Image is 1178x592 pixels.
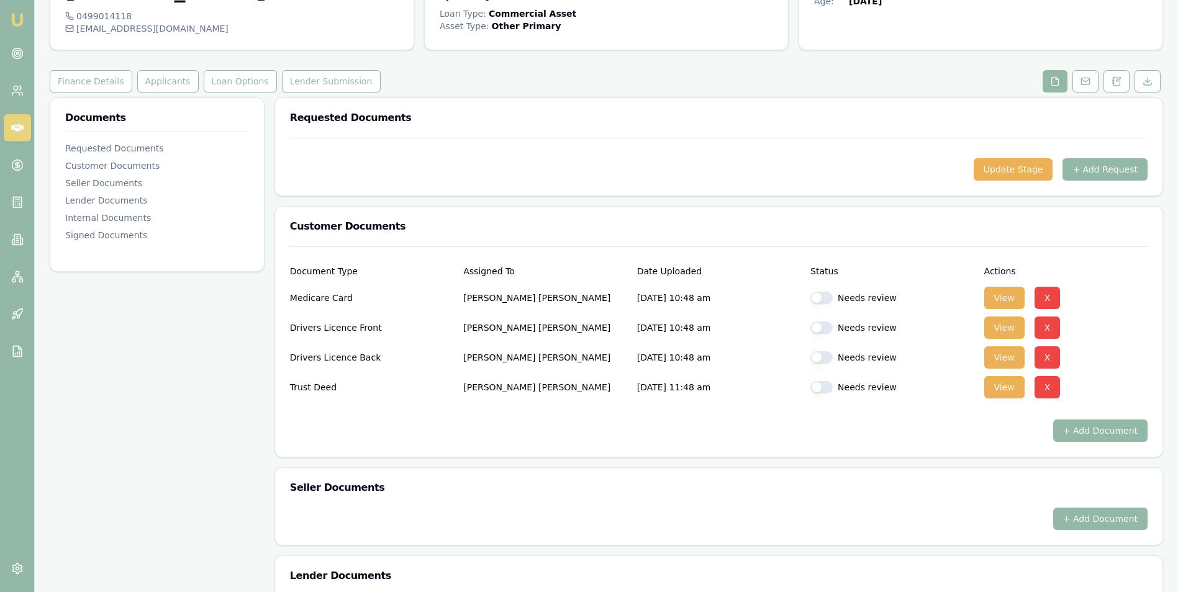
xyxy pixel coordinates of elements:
div: [EMAIL_ADDRESS][DOMAIN_NAME] [65,22,399,35]
div: Trust Deed [290,375,453,400]
a: Loan Options [201,70,279,92]
p: [DATE] 11:48 am [637,375,800,400]
button: + Add Document [1053,508,1148,530]
a: Applicants [135,70,201,92]
div: Assigned To [463,267,627,276]
div: Loan Type: [440,7,486,20]
div: Needs review [810,321,974,334]
div: Customer Documents [65,159,249,172]
button: + Add Document [1053,419,1148,442]
div: Commercial Asset [489,7,576,20]
p: [DATE] 10:48 am [637,315,800,340]
div: Drivers Licence Front [290,315,453,340]
button: X [1035,287,1061,309]
div: Signed Documents [65,229,249,241]
div: Needs review [810,381,974,393]
p: [DATE] 10:48 am [637,285,800,310]
div: Needs review [810,292,974,304]
div: Date Uploaded [637,267,800,276]
div: Needs review [810,351,974,364]
a: Finance Details [50,70,135,92]
p: [PERSON_NAME] [PERSON_NAME] [463,315,627,340]
button: X [1035,316,1061,339]
a: Lender Submission [279,70,383,92]
div: Lender Documents [65,194,249,207]
div: Actions [984,267,1148,276]
p: [PERSON_NAME] [PERSON_NAME] [463,375,627,400]
h3: Requested Documents [290,113,1148,123]
button: X [1035,346,1061,369]
div: Other Primary [492,20,561,32]
div: Drivers Licence Back [290,345,453,370]
button: View [984,316,1025,339]
button: View [984,287,1025,309]
button: Applicants [137,70,199,92]
button: + Add Request [1062,158,1148,181]
div: Document Type [290,267,453,276]
p: [PERSON_NAME] [PERSON_NAME] [463,285,627,310]
p: [DATE] 10:48 am [637,345,800,370]
div: Status [810,267,974,276]
div: Requested Documents [65,142,249,155]
h3: Seller Documents [290,483,1148,493]
button: View [984,376,1025,398]
button: Lender Submission [282,70,381,92]
h3: Lender Documents [290,571,1148,581]
img: emu-icon-u.png [10,12,25,27]
button: X [1035,376,1061,398]
button: Update Stage [974,158,1053,181]
div: Medicare Card [290,285,453,310]
h3: Customer Documents [290,222,1148,231]
div: Asset Type : [440,20,489,32]
button: View [984,346,1025,369]
div: 0499014118 [65,10,399,22]
button: Finance Details [50,70,132,92]
div: Seller Documents [65,177,249,189]
p: [PERSON_NAME] [PERSON_NAME] [463,345,627,370]
button: Loan Options [204,70,277,92]
div: Internal Documents [65,212,249,224]
h3: Documents [65,113,249,123]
